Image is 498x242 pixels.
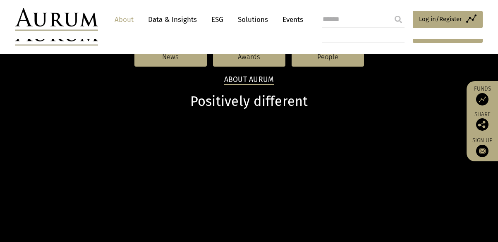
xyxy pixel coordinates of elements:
[110,12,138,27] a: About
[390,11,407,28] input: Submit
[213,48,285,67] a: Awards
[476,118,488,131] img: Share this post
[15,93,483,110] h1: Positively different
[413,11,483,28] a: Log in/Register
[234,12,272,27] a: Solutions
[15,8,98,31] img: Aurum
[471,112,494,131] div: Share
[292,48,364,67] a: People
[419,14,462,24] span: Log in/Register
[476,145,488,157] img: Sign up to our newsletter
[144,12,201,27] a: Data & Insights
[207,12,227,27] a: ESG
[134,48,207,67] a: News
[224,75,274,85] h2: About Aurum
[471,85,494,105] a: Funds
[476,93,488,105] img: Access Funds
[278,12,303,27] a: Events
[471,137,494,157] a: Sign up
